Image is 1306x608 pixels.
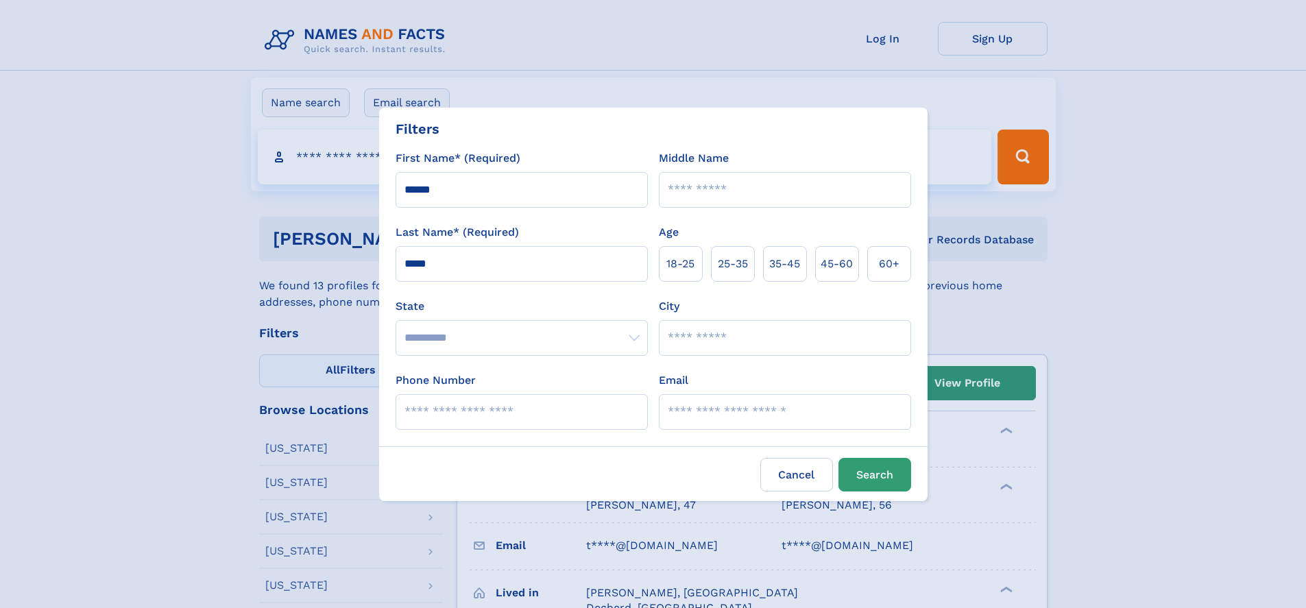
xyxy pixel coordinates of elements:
[396,224,519,241] label: Last Name* (Required)
[659,150,729,167] label: Middle Name
[396,119,439,139] div: Filters
[838,458,911,491] button: Search
[769,256,800,272] span: 35‑45
[396,298,648,315] label: State
[659,298,679,315] label: City
[659,372,688,389] label: Email
[718,256,748,272] span: 25‑35
[666,256,694,272] span: 18‑25
[760,458,833,491] label: Cancel
[396,372,476,389] label: Phone Number
[396,150,520,167] label: First Name* (Required)
[659,224,679,241] label: Age
[821,256,853,272] span: 45‑60
[879,256,899,272] span: 60+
